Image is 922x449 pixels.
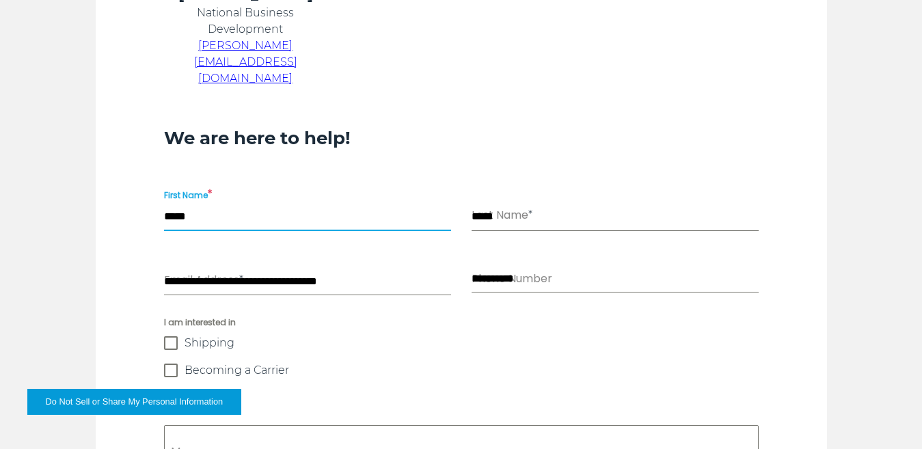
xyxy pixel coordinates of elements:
span: Becoming a Carrier [185,364,289,377]
button: Do Not Sell or Share My Personal Information [27,389,241,415]
span: Shipping [185,336,234,350]
label: Becoming a Carrier [164,364,759,377]
h3: We are here to help! [164,126,759,150]
span: I am interested in [164,316,759,329]
p: National Business Development [164,5,328,38]
label: Shipping [164,336,759,350]
iframe: Chat Widget [676,290,922,449]
a: [PERSON_NAME][EMAIL_ADDRESS][DOMAIN_NAME] [194,39,297,85]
